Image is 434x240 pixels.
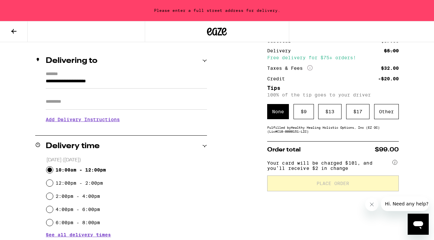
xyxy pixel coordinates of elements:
p: [DATE] ([DATE]) [46,157,207,163]
div: $5.00 [384,48,399,53]
h5: Tips [267,86,399,91]
div: $ 17 [346,104,370,119]
label: 6:00pm - 8:00pm [56,220,100,225]
p: 100% of the tip goes to your driver [267,92,399,97]
p: We'll contact you at [PHONE_NUMBER] when we arrive [46,127,207,132]
h2: Delivering to [46,57,97,65]
div: Other [374,104,399,119]
span: $99.00 [375,147,399,153]
label: 10:00am - 12:00pm [56,167,106,173]
button: See all delivery times [46,232,111,237]
div: $32.00 [381,66,399,70]
div: $87.00 [381,39,399,43]
div: Free delivery for $75+ orders! [267,55,399,60]
h2: Delivery time [46,142,100,150]
iframe: Close message [365,198,378,211]
span: Place Order [317,181,349,186]
div: Taxes & Fees [267,65,313,71]
div: Delivery [267,48,295,53]
h3: Add Delivery Instructions [46,112,207,127]
span: Order total [267,147,301,153]
div: $ 9 [294,104,314,119]
label: 12:00pm - 2:00pm [56,180,103,186]
label: 2:00pm - 4:00pm [56,194,100,199]
label: 4:00pm - 6:00pm [56,207,100,212]
div: $ 13 [318,104,342,119]
div: Subtotal [267,39,295,43]
div: Fulfilled by Healthy Healing Holistic Options, Inc (EZ OC) (Lic# C10-0000151-LIC ) [267,125,399,133]
button: Place Order [267,175,399,191]
div: Credit [267,76,290,81]
span: Your card will be charged $101, and you’ll receive $2 in change [267,158,391,171]
iframe: Message from company [381,197,429,211]
iframe: Button to launch messaging window [408,214,429,235]
div: -$20.00 [378,76,399,81]
div: None [267,104,289,119]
